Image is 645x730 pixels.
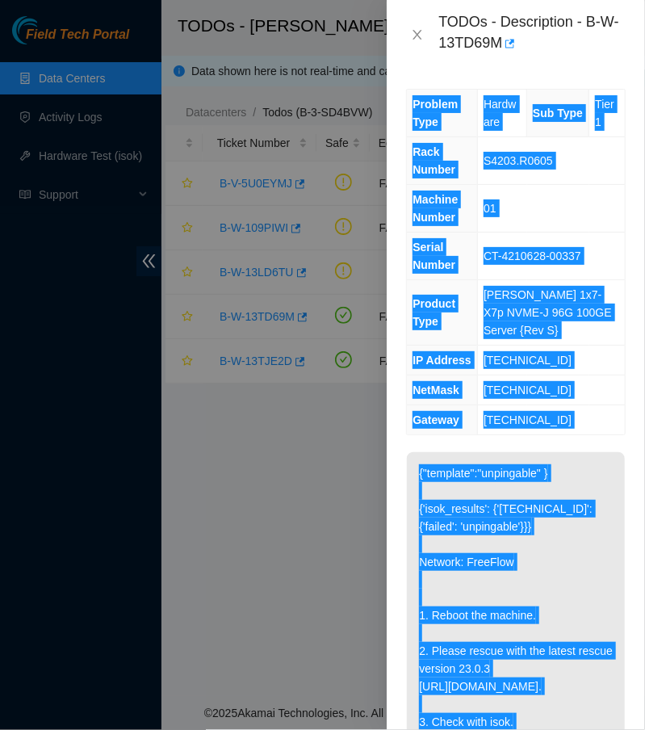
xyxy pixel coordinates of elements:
span: [TECHNICAL_ID] [484,413,572,426]
span: Tier 1 [595,98,614,128]
span: [PERSON_NAME] 1x7-X7p NVME-J 96G 100GE Server {Rev S} [484,288,612,337]
span: Hardware [484,98,516,128]
span: Problem Type [413,98,458,128]
span: [TECHNICAL_ID] [484,354,572,367]
span: Product Type [413,297,455,328]
span: 01 [484,202,496,215]
span: [TECHNICAL_ID] [484,384,572,396]
span: Serial Number [413,241,455,271]
span: S4203.R0605 [484,154,553,167]
span: Gateway [413,413,459,426]
span: Sub Type [533,107,583,120]
span: close [411,28,424,41]
div: TODOs - Description - B-W-13TD69M [438,13,626,57]
span: NetMask [413,384,459,396]
span: CT-4210628-00337 [484,250,581,262]
span: Rack Number [413,145,455,176]
span: Machine Number [413,193,458,224]
button: Close [406,27,429,43]
span: IP Address [413,354,471,367]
